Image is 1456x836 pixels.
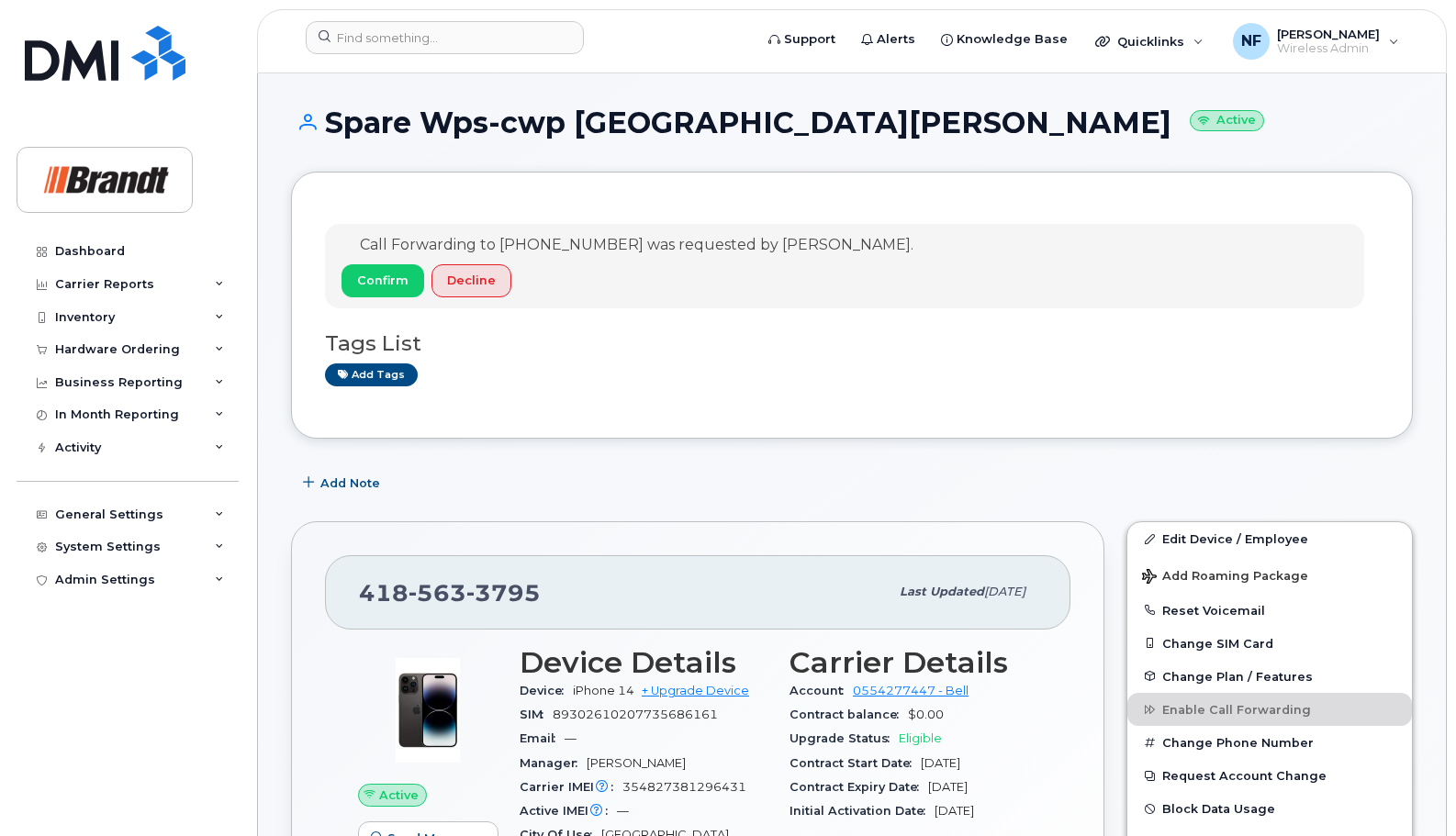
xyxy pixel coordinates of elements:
[291,106,1413,139] h1: Spare Wps-cwp [GEOGRAPHIC_DATA][PERSON_NAME]
[1127,726,1412,759] button: Change Phone Number
[921,756,960,770] span: [DATE]
[520,646,767,679] h3: Device Details
[520,684,573,697] span: Device
[573,684,634,697] span: iPhone 14
[1162,669,1313,683] span: Change Plan / Features
[900,585,984,598] span: Last updated
[790,646,1037,679] h3: Carrier Details
[520,731,565,745] span: Email
[790,684,853,697] span: Account
[1127,556,1412,594] button: Add Roaming Package
[1127,660,1412,693] button: Change Plan / Features
[1162,703,1311,717] span: Enable Call Forwarding
[520,756,587,770] span: Manager
[553,708,718,721] span: 89302610207735686161
[325,332,1379,355] h3: Tags List
[357,272,409,289] span: Confirm
[1127,522,1412,555] a: Edit Device / Employee
[899,731,942,745] span: Eligible
[1127,693,1412,726] button: Enable Call Forwarding
[320,474,380,492] span: Add Note
[379,786,419,804] span: Active
[409,579,466,607] span: 563
[790,756,921,770] span: Contract Start Date
[520,780,622,794] span: Carrier IMEI
[617,804,629,818] span: —
[466,579,541,607] span: 3795
[520,804,617,818] span: Active IMEI
[360,236,913,253] span: Call Forwarding to [PHONE_NUMBER] was requested by [PERSON_NAME].
[1190,110,1264,131] small: Active
[565,731,577,745] span: —
[1127,759,1412,792] button: Request Account Change
[1127,627,1412,660] button: Change SIM Card
[908,708,944,721] span: $0.00
[1127,594,1412,627] button: Reset Voicemail
[447,272,496,289] span: Decline
[790,780,928,794] span: Contract Expiry Date
[790,708,908,721] span: Contract balance
[291,466,396,499] button: Add Note
[325,363,418,386] a: Add tags
[359,579,541,607] span: 418
[1127,792,1412,825] button: Block Data Usage
[935,804,974,818] span: [DATE]
[928,780,968,794] span: [DATE]
[622,780,746,794] span: 354827381296431
[1142,569,1308,586] span: Add Roaming Package
[984,585,1025,598] span: [DATE]
[520,708,553,721] span: SIM
[587,756,686,770] span: [PERSON_NAME]
[342,264,424,297] button: Confirm
[431,264,511,297] button: Decline
[790,731,899,745] span: Upgrade Status
[373,655,483,765] img: image20231002-3703462-njx0qo.jpeg
[642,684,749,697] a: + Upgrade Device
[853,684,969,697] a: 0554277447 - Bell
[790,804,935,818] span: Initial Activation Date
